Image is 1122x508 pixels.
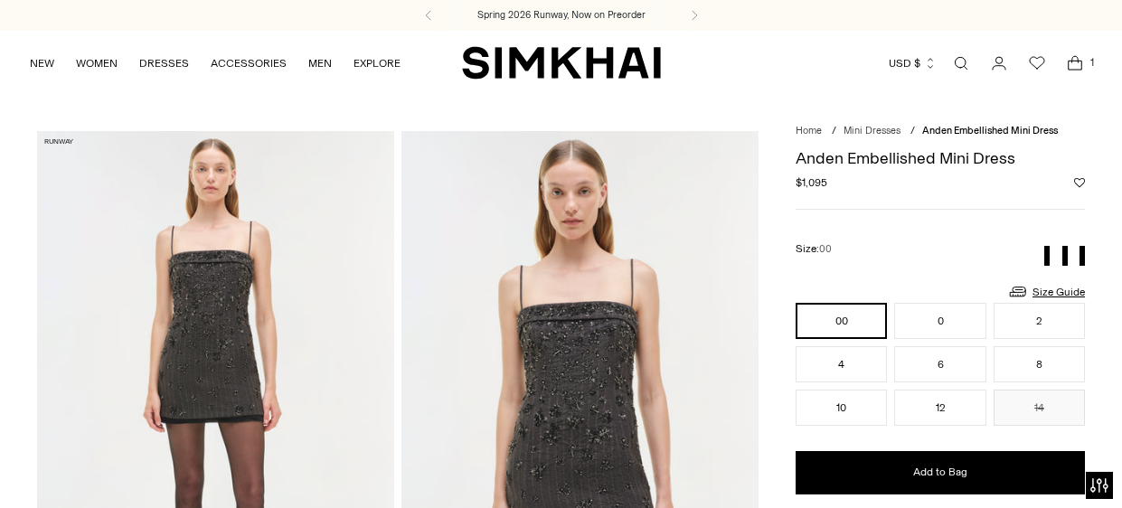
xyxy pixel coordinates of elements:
[844,125,900,136] a: Mini Dresses
[894,303,985,339] button: 0
[14,439,182,494] iframe: Sign Up via Text for Offers
[796,174,827,191] span: $1,095
[139,43,189,83] a: DRESSES
[889,43,937,83] button: USD $
[1007,280,1085,303] a: Size Guide
[994,303,1085,339] button: 2
[211,43,287,83] a: ACCESSORIES
[477,8,646,23] a: Spring 2026 Runway, Now on Preorder
[354,43,401,83] a: EXPLORE
[796,451,1085,494] button: Add to Bag
[796,303,887,339] button: 00
[796,346,887,382] button: 4
[30,43,54,83] a: NEW
[981,45,1017,81] a: Go to the account page
[943,45,979,81] a: Open search modal
[1057,45,1093,81] a: Open cart modal
[76,43,118,83] a: WOMEN
[832,124,836,139] div: /
[819,243,832,255] span: 00
[1074,177,1085,188] button: Add to Wishlist
[894,390,985,426] button: 12
[922,125,1058,136] span: Anden Embellished Mini Dress
[796,124,1085,139] nav: breadcrumbs
[994,390,1085,426] button: 14
[894,346,985,382] button: 6
[910,124,915,139] div: /
[994,346,1085,382] button: 8
[796,240,832,258] label: Size:
[462,45,661,80] a: SIMKHAI
[796,125,822,136] a: Home
[1084,54,1100,71] span: 1
[796,150,1085,166] h1: Anden Embellished Mini Dress
[913,465,967,480] span: Add to Bag
[1019,45,1055,81] a: Wishlist
[308,43,332,83] a: MEN
[796,390,887,426] button: 10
